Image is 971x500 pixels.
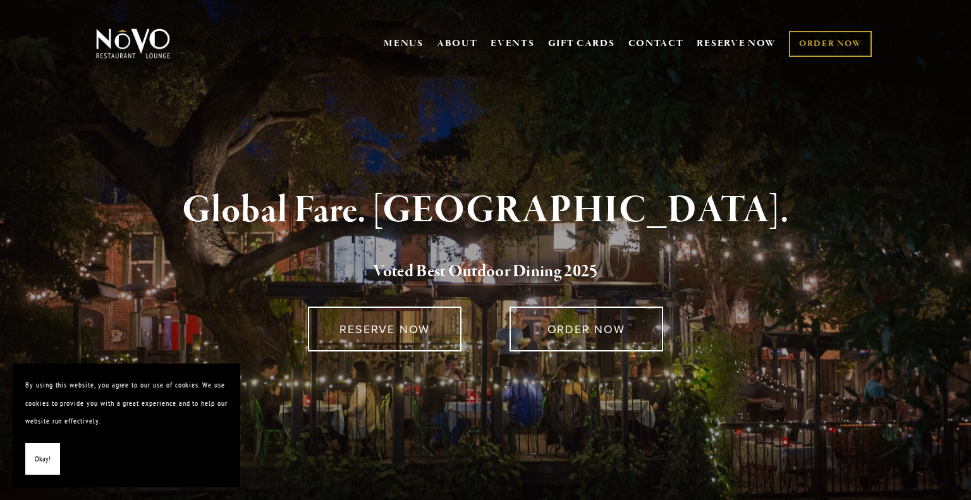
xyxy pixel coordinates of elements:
p: By using this website, you agree to our use of cookies. We use cookies to provide you with a grea... [25,376,228,430]
section: Cookie banner [13,363,240,487]
a: EVENTS [491,37,534,50]
a: CONTACT [628,32,684,56]
strong: Global Fare. [GEOGRAPHIC_DATA]. [182,186,788,235]
a: RESERVE NOW [697,32,776,56]
span: Okay! [35,450,51,468]
a: ORDER NOW [510,307,663,351]
h2: 5 [117,259,854,285]
a: GIFT CARDS [548,32,615,56]
a: ORDER NOW [789,31,872,57]
a: ABOUT [437,37,478,50]
img: Novo Restaurant &amp; Lounge [94,28,173,59]
a: MENUS [384,37,424,50]
a: RESERVE NOW [308,307,461,351]
button: Okay! [25,443,60,475]
a: Voted Best Outdoor Dining 202 [373,260,589,284]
